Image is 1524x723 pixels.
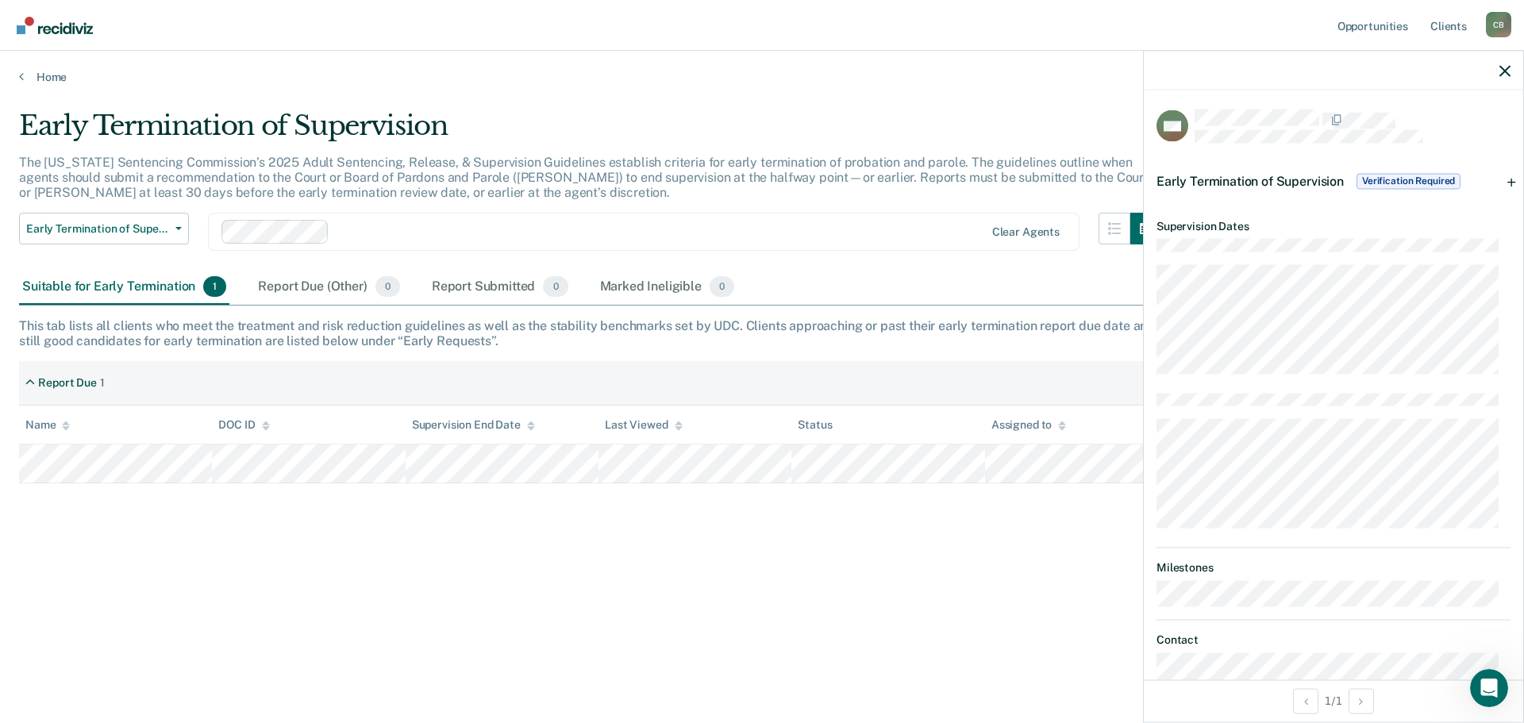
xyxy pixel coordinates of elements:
[26,222,169,236] span: Early Termination of Supervision
[798,418,832,432] div: Status
[1293,688,1318,713] button: Previous Opportunity
[19,155,1149,200] p: The [US_STATE] Sentencing Commission’s 2025 Adult Sentencing, Release, & Supervision Guidelines e...
[1486,12,1511,37] button: Profile dropdown button
[17,17,93,34] img: Recidiviz
[1156,561,1511,575] dt: Milestones
[429,270,571,305] div: Report Submitted
[992,225,1060,239] div: Clear agents
[991,418,1066,432] div: Assigned to
[255,270,402,305] div: Report Due (Other)
[375,276,400,297] span: 0
[543,276,568,297] span: 0
[218,418,269,432] div: DOC ID
[597,270,738,305] div: Marked Ineligible
[1349,688,1374,713] button: Next Opportunity
[1144,679,1523,721] div: 1 / 1
[605,418,682,432] div: Last Viewed
[100,376,105,390] div: 1
[1486,12,1511,37] div: C B
[1156,633,1511,647] dt: Contact
[710,276,734,297] span: 0
[19,70,1505,84] a: Home
[1156,219,1511,233] dt: Supervision Dates
[412,418,535,432] div: Supervision End Date
[19,110,1162,155] div: Early Termination of Supervision
[25,418,70,432] div: Name
[19,270,229,305] div: Suitable for Early Termination
[38,376,97,390] div: Report Due
[1357,173,1460,189] span: Verification Required
[1470,669,1508,707] iframe: Intercom live chat
[1144,156,1523,206] div: Early Termination of SupervisionVerification Required
[203,276,226,297] span: 1
[1156,173,1344,188] span: Early Termination of Supervision
[19,318,1505,348] div: This tab lists all clients who meet the treatment and risk reduction guidelines as well as the st...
